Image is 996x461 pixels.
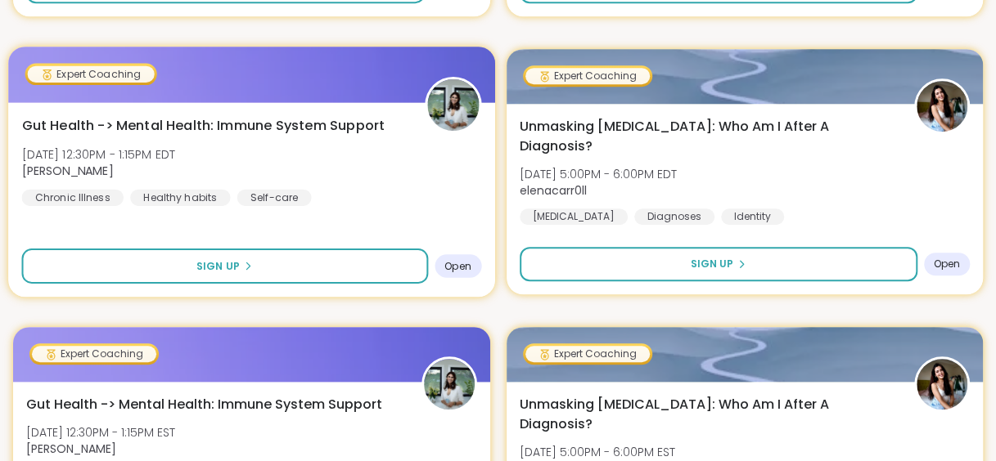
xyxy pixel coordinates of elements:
button: Sign Up [21,248,427,284]
img: nimisha [424,359,475,410]
div: Diagnoses [634,208,714,225]
img: elenacarr0ll [917,81,967,132]
div: Identity [721,208,784,225]
span: Unmasking [MEDICAL_DATA]: Who Am I After A Diagnosis? [520,395,897,434]
span: [DATE] 12:30PM - 1:15PM EDT [21,145,175,162]
span: Gut Health -> Mental Health: Immune System Support [21,116,385,136]
b: [PERSON_NAME] [26,441,116,457]
span: Sign Up [691,257,733,271]
div: Expert Coaching [525,346,650,362]
div: Expert Coaching [525,68,650,84]
img: elenacarr0ll [917,359,967,410]
span: [DATE] 12:30PM - 1:15PM EST [26,424,175,441]
button: Sign Up [520,247,918,281]
b: elenacarr0ll [520,182,587,199]
span: [DATE] 5:00PM - 6:00PM EST [520,444,675,460]
span: Sign Up [196,258,240,273]
div: Healthy habits [130,189,230,205]
div: [MEDICAL_DATA] [520,208,628,225]
span: Open [444,259,471,272]
img: nimisha [427,79,479,131]
span: [DATE] 5:00PM - 6:00PM EDT [520,166,677,182]
div: Expert Coaching [32,346,156,362]
div: Chronic Illness [21,189,123,205]
div: Expert Coaching [28,65,155,82]
b: [PERSON_NAME] [21,163,113,179]
div: Self-care [237,189,312,205]
span: Gut Health -> Mental Health: Immune System Support [26,395,382,414]
span: Unmasking [MEDICAL_DATA]: Who Am I After A Diagnosis? [520,117,897,156]
span: Open [934,257,960,271]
